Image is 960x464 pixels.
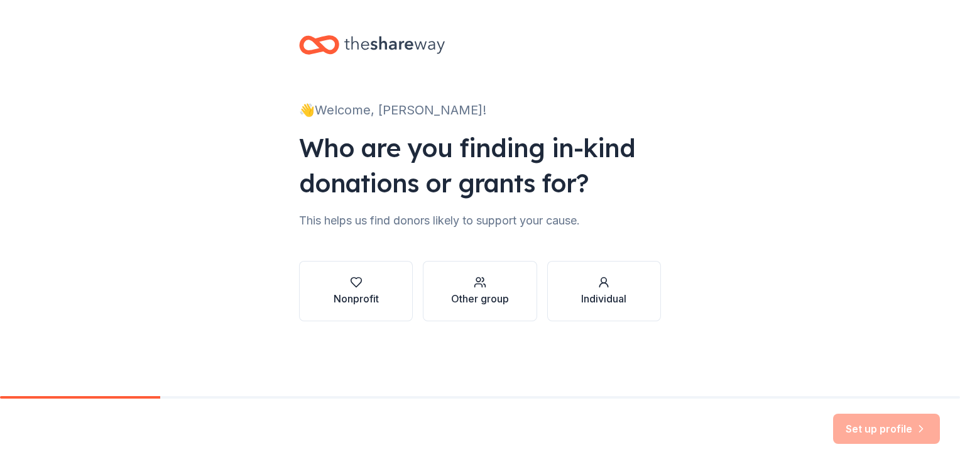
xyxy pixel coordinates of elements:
div: Other group [451,291,509,306]
div: Who are you finding in-kind donations or grants for? [299,130,661,201]
button: Other group [423,261,537,321]
div: Individual [581,291,626,306]
div: Nonprofit [334,291,379,306]
div: This helps us find donors likely to support your cause. [299,211,661,231]
div: 👋 Welcome, [PERSON_NAME]! [299,100,661,120]
button: Individual [547,261,661,321]
button: Nonprofit [299,261,413,321]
